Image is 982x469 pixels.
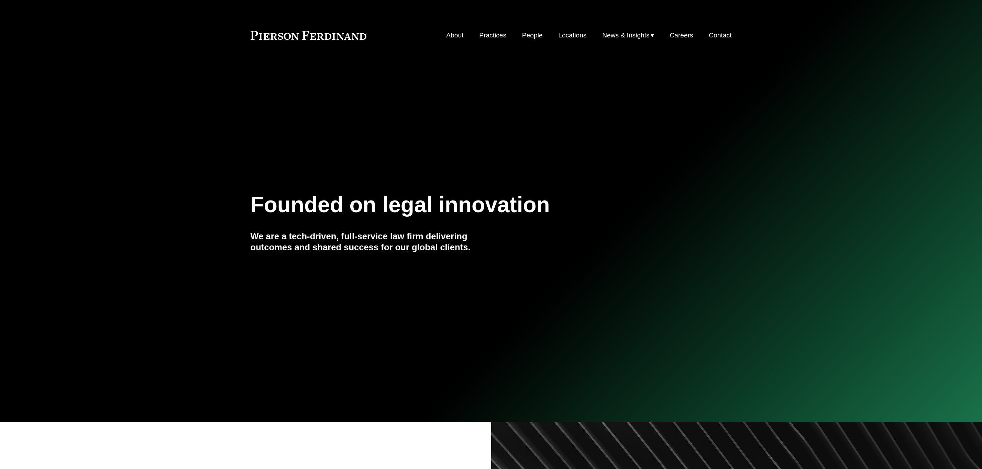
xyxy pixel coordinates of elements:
[670,29,693,42] a: Careers
[251,192,652,217] h1: Founded on legal innovation
[251,231,491,253] h4: We are a tech-driven, full-service law firm delivering outcomes and shared success for our global...
[709,29,731,42] a: Contact
[522,29,543,42] a: People
[602,29,654,42] a: folder dropdown
[602,30,650,42] span: News & Insights
[479,29,506,42] a: Practices
[558,29,586,42] a: Locations
[446,29,463,42] a: About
